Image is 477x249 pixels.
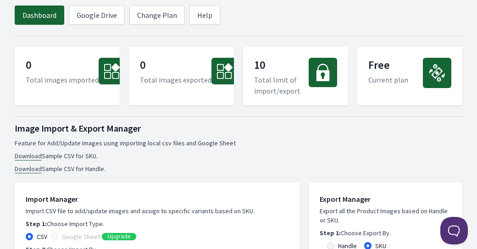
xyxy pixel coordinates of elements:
[15,122,462,135] h1: Image Import & Export Manager
[26,74,99,85] p: Total images imported
[26,206,288,216] p: Import CSV file to add/update images and assign to specific variants based on SKU.
[440,217,468,244] iframe: Toggle Customer Support
[62,232,100,241] label: Google Sheet
[15,165,42,173] a: Download
[320,194,451,205] h1: Export Manager
[26,194,288,205] h1: Import Manager
[15,6,64,25] a: Dashboard
[15,152,42,160] a: Download
[368,58,408,74] p: Free
[15,151,462,160] li: Sample CSV for SKU.
[320,206,451,225] p: Export all the Product Images based on Handle or SKU.
[320,229,341,237] b: Step 1:
[15,164,462,173] li: Sample CSV for Handle.
[189,6,220,25] a: Help
[37,232,47,241] label: CSV
[107,233,131,240] span: Upgrade
[320,228,451,238] p: Choose Export By.
[129,6,185,25] a: Change Plan
[254,74,309,96] p: Total limit of import/export
[26,220,47,228] b: Step 1:
[140,58,211,74] p: 0
[69,6,125,25] a: Google Drive
[26,219,288,228] p: Choose Import Type.
[254,58,309,74] p: 10
[15,138,462,148] p: Feature for Add/Update Images using importing local csv files and Google Sheet
[368,74,408,85] p: Current plan
[140,74,211,85] p: Total images exported
[26,58,99,74] p: 0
